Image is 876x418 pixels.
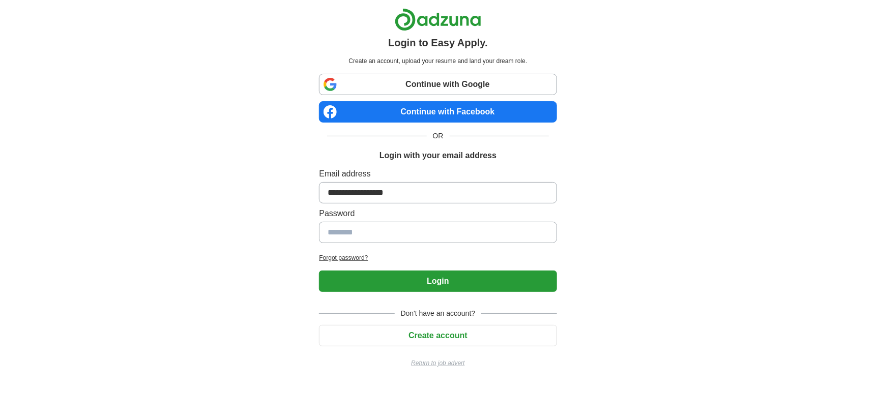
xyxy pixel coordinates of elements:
[321,56,554,66] p: Create an account, upload your resume and land your dream role.
[319,325,557,346] button: Create account
[395,308,482,319] span: Don't have an account?
[379,150,497,162] h1: Login with your email address
[319,74,557,95] a: Continue with Google
[319,168,557,180] label: Email address
[319,207,557,220] label: Password
[395,8,481,31] img: Adzuna logo
[319,359,557,368] a: Return to job advert
[319,271,557,292] button: Login
[319,331,557,340] a: Create account
[319,101,557,123] a: Continue with Facebook
[427,131,450,141] span: OR
[319,253,557,262] a: Forgot password?
[388,35,488,50] h1: Login to Easy Apply.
